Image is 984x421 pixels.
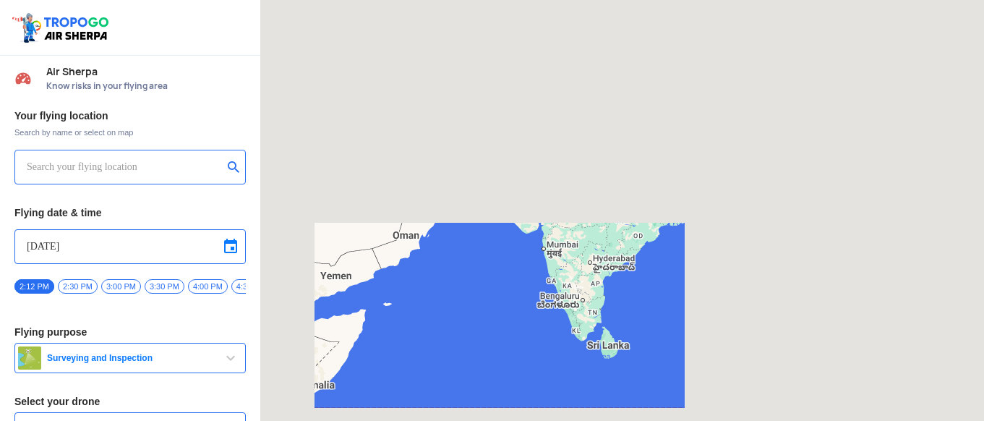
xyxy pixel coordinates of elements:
span: 4:00 PM [188,279,228,294]
button: Surveying and Inspection [14,343,246,373]
span: 3:00 PM [101,279,141,294]
span: 2:12 PM [14,279,54,294]
span: Surveying and Inspection [41,352,222,364]
h3: Flying date & time [14,208,246,218]
h3: Select your drone [14,396,246,407]
span: 4:30 PM [231,279,271,294]
img: Risk Scores [14,69,32,87]
h3: Flying purpose [14,327,246,337]
input: Search your flying location [27,158,223,176]
img: ic_tgdronemaps.svg [11,11,114,44]
span: 2:30 PM [58,279,98,294]
span: 3:30 PM [145,279,184,294]
span: Air Sherpa [46,66,246,77]
span: Know risks in your flying area [46,80,246,92]
input: Select Date [27,238,234,255]
img: survey.png [18,346,41,370]
span: Search by name or select on map [14,127,246,138]
h3: Your flying location [14,111,246,121]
